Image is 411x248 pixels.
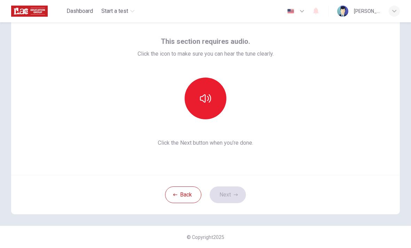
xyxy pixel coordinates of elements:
span: Dashboard [67,7,93,15]
span: Click the icon to make sure you can hear the tune clearly. [138,50,274,58]
span: © Copyright 2025 [187,234,224,240]
span: Click the Next button when you’re done. [138,139,274,147]
button: Start a test [99,5,137,17]
span: Start a test [101,7,128,15]
button: Back [165,186,201,203]
img: en [286,9,295,14]
img: Profile picture [337,6,348,17]
button: Dashboard [64,5,96,17]
div: [PERSON_NAME] [354,7,380,15]
span: This section requires audio. [161,36,250,47]
img: ILAC logo [11,4,48,18]
a: ILAC logo [11,4,64,18]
